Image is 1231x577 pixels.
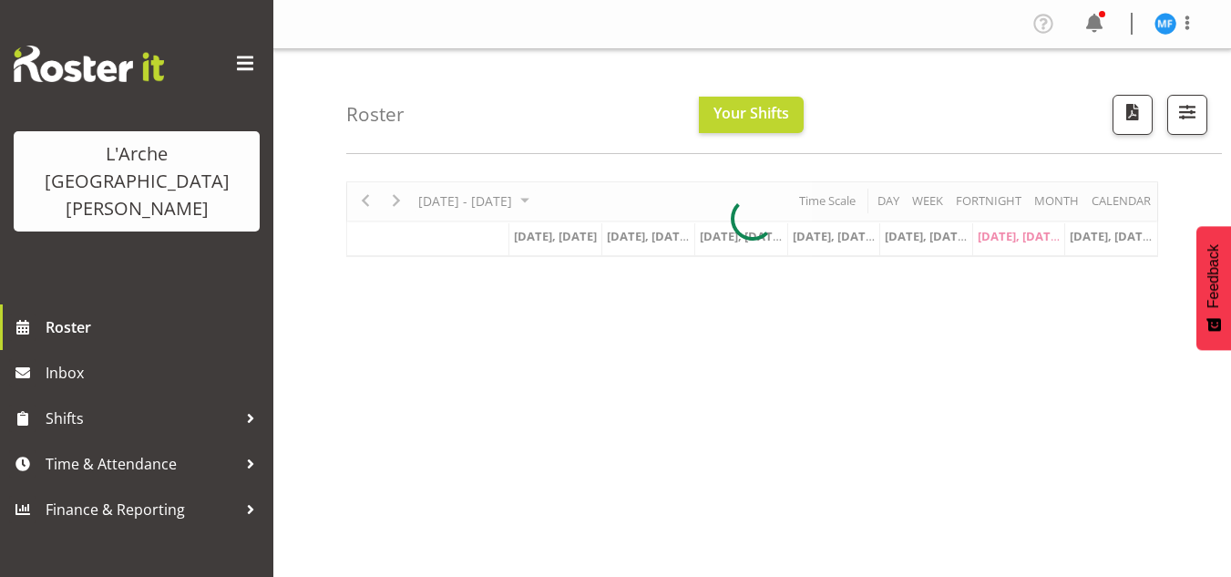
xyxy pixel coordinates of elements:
[1154,13,1176,35] img: melissa-fry10932.jpg
[46,314,264,341] span: Roster
[346,104,405,125] h4: Roster
[713,103,789,123] span: Your Shifts
[46,405,237,432] span: Shifts
[32,140,241,222] div: L'Arche [GEOGRAPHIC_DATA][PERSON_NAME]
[46,450,237,478] span: Time & Attendance
[46,359,264,386] span: Inbox
[1167,95,1207,135] button: Filter Shifts
[14,46,164,82] img: Rosterit website logo
[1196,226,1231,350] button: Feedback - Show survey
[1205,244,1222,308] span: Feedback
[46,496,237,523] span: Finance & Reporting
[1113,95,1153,135] button: Download a PDF of the roster according to the set date range.
[699,97,804,133] button: Your Shifts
